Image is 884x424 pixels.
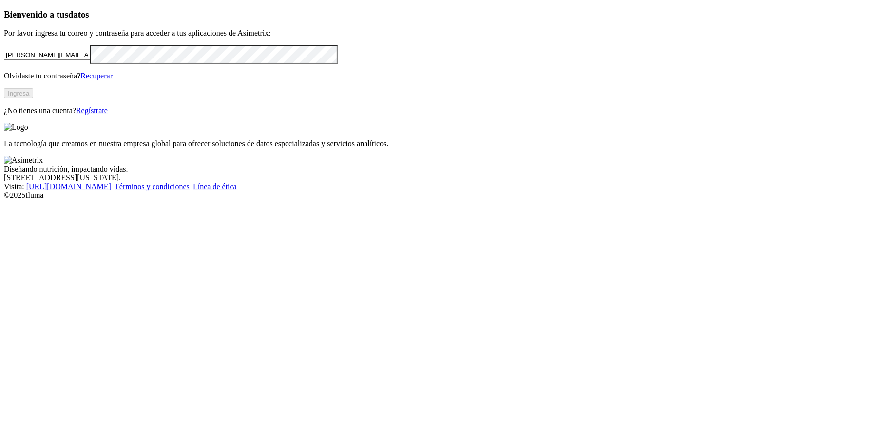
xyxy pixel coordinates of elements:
[4,88,33,98] button: Ingresa
[4,50,90,60] input: Tu correo
[4,29,880,38] p: Por favor ingresa tu correo y contraseña para acceder a tus aplicaciones de Asimetrix:
[4,156,43,165] img: Asimetrix
[4,173,880,182] div: [STREET_ADDRESS][US_STATE].
[4,72,880,80] p: Olvidaste tu contraseña?
[76,106,108,115] a: Regístrate
[26,182,111,191] a: [URL][DOMAIN_NAME]
[80,72,113,80] a: Recuperar
[4,139,880,148] p: La tecnología que creamos en nuestra empresa global para ofrecer soluciones de datos especializad...
[4,182,880,191] div: Visita : | |
[115,182,190,191] a: Términos y condiciones
[4,123,28,132] img: Logo
[4,191,880,200] div: © 2025 Iluma
[4,106,880,115] p: ¿No tienes una cuenta?
[193,182,237,191] a: Línea de ética
[4,165,880,173] div: Diseñando nutrición, impactando vidas.
[68,9,89,19] span: datos
[4,9,880,20] h3: Bienvenido a tus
